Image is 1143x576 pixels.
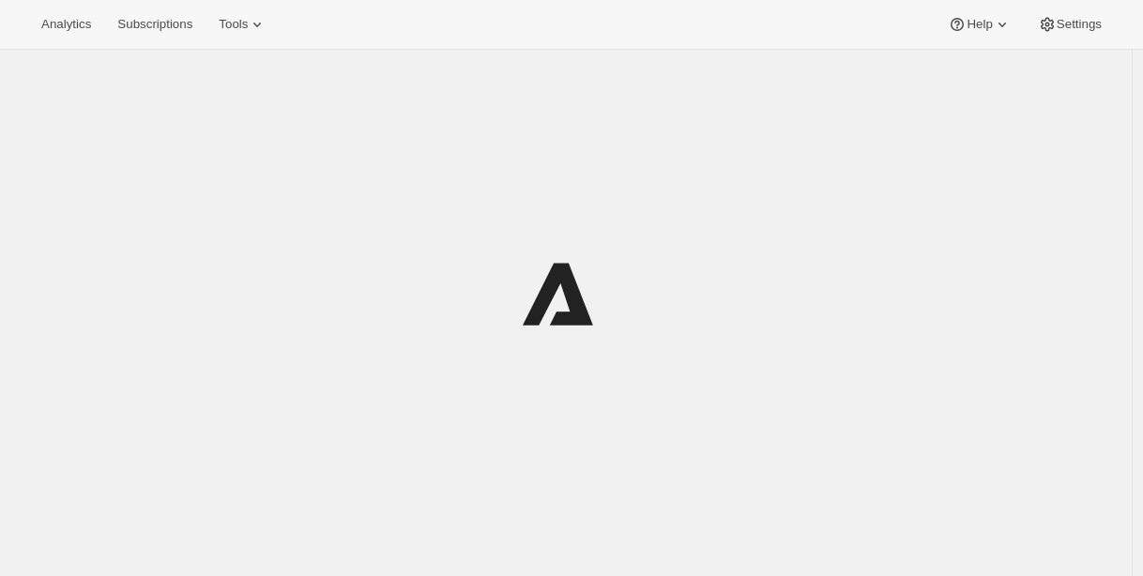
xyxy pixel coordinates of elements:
span: Tools [219,17,248,32]
button: Settings [1027,11,1113,38]
span: Subscriptions [117,17,192,32]
button: Subscriptions [106,11,204,38]
span: Analytics [41,17,91,32]
span: Help [967,17,992,32]
button: Analytics [30,11,102,38]
span: Settings [1057,17,1102,32]
button: Help [937,11,1022,38]
button: Tools [207,11,278,38]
